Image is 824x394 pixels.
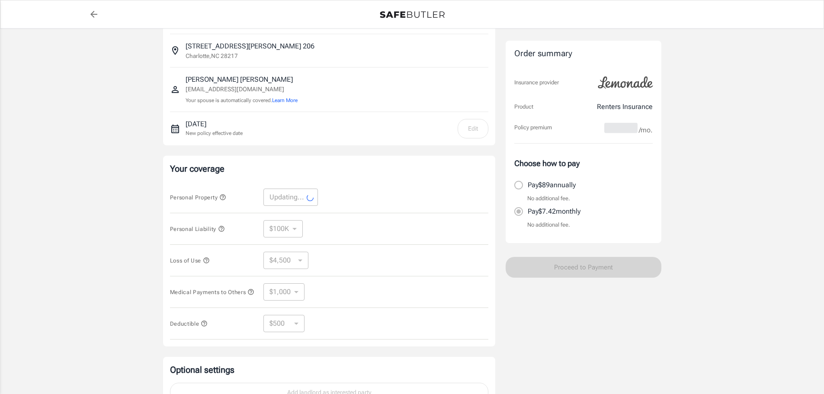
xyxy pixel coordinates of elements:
p: Your spouse is automatically covered. [186,96,298,105]
p: No additional fee. [527,194,570,203]
span: Personal Liability [170,226,225,232]
svg: Insured person [170,84,180,95]
p: [STREET_ADDRESS][PERSON_NAME] 206 [186,41,314,51]
p: Charlotte , NC 28217 [186,51,238,60]
svg: New policy start date [170,124,180,134]
svg: Insured address [170,45,180,56]
img: Back to quotes [380,11,445,18]
p: Pay $89 annually [528,180,576,190]
p: No additional fee. [527,221,570,229]
img: Lemonade [593,70,658,95]
a: back to quotes [85,6,103,23]
p: Renters Insurance [597,102,653,112]
span: /mo. [639,124,653,136]
p: Choose how to pay [514,157,653,169]
span: Deductible [170,320,208,327]
button: Loss of Use [170,255,210,266]
p: Product [514,103,533,111]
p: [PERSON_NAME] [PERSON_NAME] [186,74,298,85]
p: New policy effective date [186,129,243,137]
span: Medical Payments to Others [170,289,255,295]
p: Pay $7.42 monthly [528,206,580,217]
button: Personal Property [170,192,226,202]
p: [EMAIL_ADDRESS][DOMAIN_NAME] [186,85,298,94]
span: Personal Property [170,194,226,201]
button: Learn More [272,96,298,104]
p: [DATE] [186,119,243,129]
button: Medical Payments to Others [170,287,255,297]
div: Order summary [514,48,653,60]
span: Loss of Use [170,257,210,264]
button: Personal Liability [170,224,225,234]
p: Insurance provider [514,78,559,87]
button: Deductible [170,318,208,329]
p: Your coverage [170,163,488,175]
p: Optional settings [170,364,488,376]
p: Policy premium [514,123,552,132]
